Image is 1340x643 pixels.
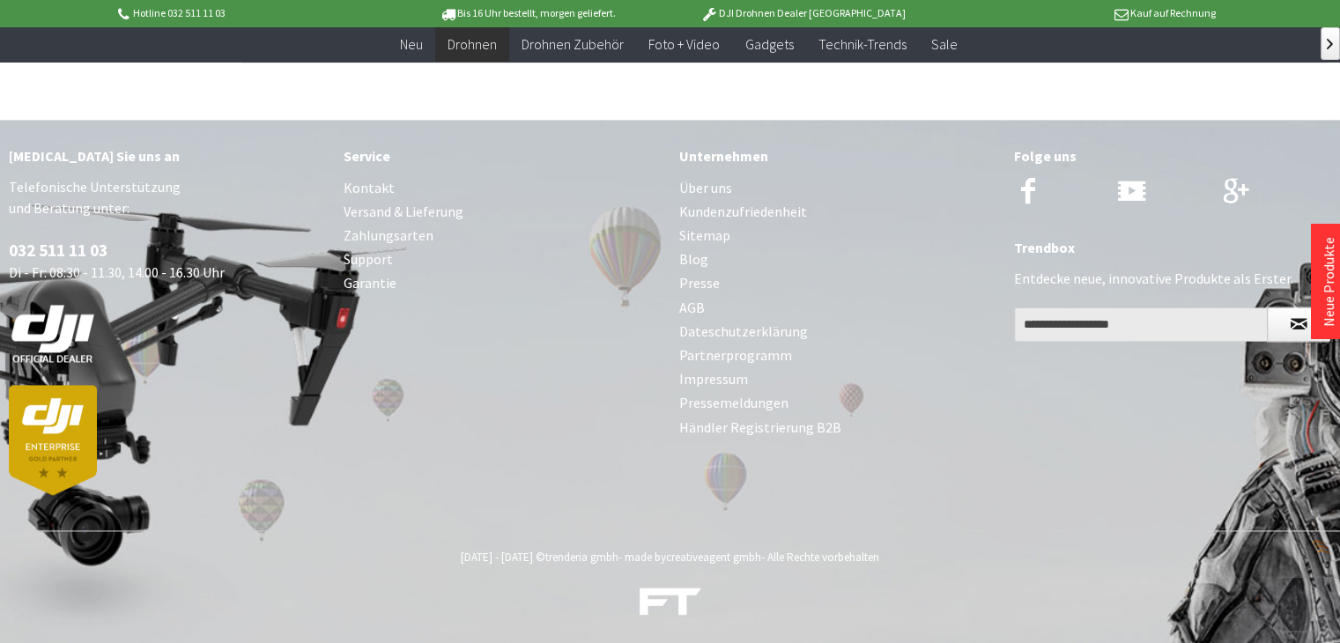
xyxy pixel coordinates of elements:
[522,35,624,53] span: Drohnen Zubehör
[14,550,1326,565] div: [DATE] - [DATE] © - made by - Alle Rechte vorbehalten
[1014,307,1268,342] input: Ihre E-Mail Adresse
[448,35,497,53] span: Drohnen
[9,385,97,495] img: dji-partner-enterprise_goldLoJgYOWPUIEBO.png
[818,35,906,53] span: Technik-Trends
[648,35,720,53] span: Foto + Video
[344,144,661,167] div: Service
[744,35,793,53] span: Gadgets
[679,271,996,295] a: Presse
[805,26,918,63] a: Technik-Trends
[679,344,996,367] a: Partnerprogramm
[640,590,701,622] a: DJI Drohnen, Trends & Gadgets Shop
[640,588,701,615] img: ft-white-trans-footer.png
[679,320,996,344] a: Dateschutzerklärung
[679,176,996,200] a: Über uns
[509,26,636,63] a: Drohnen Zubehör
[666,550,761,565] a: creativeagent gmbh
[344,224,661,248] a: Zahlungsarten
[941,3,1216,24] p: Kauf auf Rechnung
[930,35,957,53] span: Sale
[9,144,326,167] div: [MEDICAL_DATA] Sie uns an
[344,200,661,224] a: Versand & Lieferung
[1014,236,1331,259] div: Trendbox
[9,240,107,261] a: 032 511 11 03
[679,367,996,391] a: Impressum
[390,3,665,24] p: Bis 16 Uhr bestellt, morgen geliefert.
[679,200,996,224] a: Kundenzufriedenheit
[9,304,97,364] img: white-dji-schweiz-logo-official_140x140.png
[1320,237,1337,327] a: Neue Produkte
[435,26,509,63] a: Drohnen
[115,3,389,24] p: Hotline 032 511 11 03
[679,391,996,415] a: Pressemeldungen
[344,271,661,295] a: Garantie
[400,35,423,53] span: Neu
[344,176,661,200] a: Kontakt
[679,224,996,248] a: Sitemap
[545,550,618,565] a: trenderia gmbh
[679,248,996,271] a: Blog
[1327,39,1333,49] span: 
[1267,307,1330,342] button: Newsletter abonnieren
[636,26,732,63] a: Foto + Video
[1014,268,1331,289] p: Entdecke neue, innovative Produkte als Erster.
[679,416,996,440] a: Händler Registrierung B2B
[1014,144,1331,167] div: Folge uns
[665,3,940,24] p: DJI Drohnen Dealer [GEOGRAPHIC_DATA]
[679,296,996,320] a: AGB
[732,26,805,63] a: Gadgets
[388,26,435,63] a: Neu
[9,176,326,495] p: Telefonische Unterstützung und Beratung unter: Di - Fr: 08:30 - 11.30, 14.00 - 16.30 Uhr
[344,248,661,271] a: Support
[918,26,969,63] a: Sale
[679,144,996,167] div: Unternehmen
